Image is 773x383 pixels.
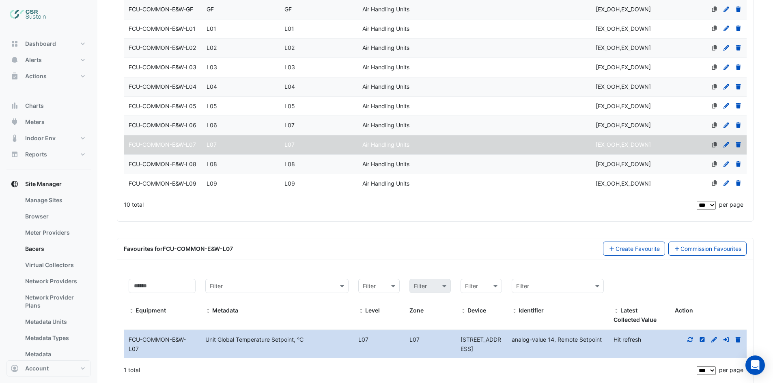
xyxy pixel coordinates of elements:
a: Delete [735,160,742,167]
a: Move to different equipment [723,336,730,343]
a: No primary device defined [711,6,718,13]
div: L07 [353,335,405,344]
button: Indoor Env [6,130,91,146]
span: GF [207,6,214,13]
span: FCU-COMMON-E&W-L06 [129,122,196,128]
a: Bacers [19,241,91,257]
a: Delete [735,6,742,13]
span: Identifier: analog-value 14, Name: Remote Setpoint [512,336,602,343]
span: L02 [207,44,217,51]
div: Favourites [124,244,233,253]
span: GF [284,6,292,13]
div: Open Intercom Messenger [745,355,765,375]
span: Air Handling Units [362,103,409,109]
span: [EX_OOH,EX_DOWN] [596,122,651,128]
app-icon: Reports [11,150,19,158]
a: Edit [723,122,730,128]
a: Edit [723,83,730,90]
a: Meter Providers [19,225,91,241]
a: Edit [723,25,730,32]
div: 10 total [124,195,695,215]
span: L04 [284,83,295,90]
span: [EX_OOH,EX_DOWN] [596,141,651,148]
a: Delete [735,25,742,32]
app-icon: Indoor Env [11,134,19,142]
a: Delete [735,141,742,148]
a: Metadata Units [19,314,91,330]
button: Site Manager [6,176,91,192]
a: No primary device defined [711,141,718,148]
span: Dashboard [25,40,56,48]
span: Reports [25,150,47,158]
div: L07 [405,335,456,344]
span: Air Handling Units [362,25,409,32]
a: Full Edit [711,336,718,343]
span: L03 [284,64,295,71]
span: Air Handling Units [362,64,409,71]
button: Create Favourite [603,242,665,256]
a: No primary device defined [711,160,718,167]
span: L08 [284,160,295,167]
span: FCU-COMMON-E&W-GF [129,6,193,13]
strong: FCU-COMMON-E&W-L07 [163,245,233,252]
a: Delete [734,336,742,343]
span: Identifier [512,308,517,315]
span: L06 [207,122,217,128]
span: Latest value collected and stored in history [614,307,657,323]
span: FCU-COMMON-E&W-L04 [129,83,196,90]
a: Delete [735,180,742,187]
a: Delete [735,122,742,128]
button: Alerts [6,52,91,68]
button: Charts [6,98,91,114]
a: Edit [723,141,730,148]
button: Dashboard [6,36,91,52]
span: BACnet ID: 35011, Name: 7th Floor NC 4120 [461,336,501,352]
span: [EX_OOH,EX_DOWN] [596,44,651,51]
img: Company Logo [10,6,46,23]
span: [EX_OOH,EX_DOWN] [596,25,651,32]
a: Edit [723,6,730,13]
span: Level and Zone [358,308,364,315]
span: Air Handling Units [362,160,409,167]
a: Browser [19,208,91,225]
span: [EX_OOH,EX_DOWN] [596,83,651,90]
a: No primary device defined [711,25,718,32]
span: Meters [25,118,45,126]
a: Manage Sites [19,192,91,208]
a: Delete [735,103,742,109]
a: Network Providers [19,273,91,289]
span: Air Handling Units [362,83,409,90]
span: L08 [207,160,217,167]
button: Reports [6,146,91,163]
a: Edit [723,64,730,71]
span: Site Manager [25,180,62,188]
span: FCU-COMMON-E&W-L01 [129,25,196,32]
span: Air Handling Units [362,122,409,128]
app-icon: Dashboard [11,40,19,48]
span: Device [467,307,486,314]
span: Device [461,308,466,315]
a: No primary device defined [711,122,718,128]
span: Actions [25,72,47,80]
a: Edit [723,103,730,109]
a: Metadata Types [19,330,91,346]
app-icon: Meters [11,118,19,126]
a: Delete [735,64,742,71]
span: L09 [207,180,217,187]
span: [EX_OOH,EX_DOWN] [596,6,651,13]
span: L03 [207,64,217,71]
div: Unit Global Temperature Setpoint, °C [200,335,353,344]
span: Action [675,307,693,314]
span: Air Handling Units [362,44,409,51]
a: Delete [735,44,742,51]
button: Actions [6,68,91,84]
a: Edit [723,44,730,51]
span: Level [365,307,380,314]
span: L02 [284,44,295,51]
a: Edit [723,180,730,187]
span: Hit refresh [614,336,641,343]
span: FCU-COMMON-E&W-L05 [129,103,196,109]
a: No primary device defined [711,44,718,51]
app-icon: Site Manager [11,180,19,188]
a: No primary device defined [711,83,718,90]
